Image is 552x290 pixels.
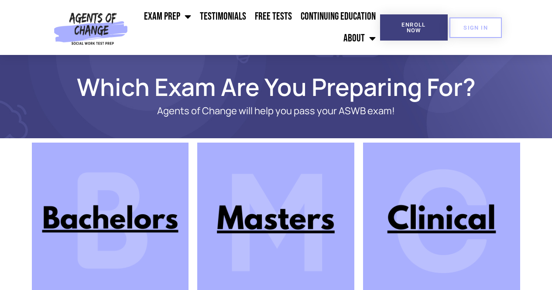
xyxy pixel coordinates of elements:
[27,77,525,97] h1: Which Exam Are You Preparing For?
[380,14,448,41] a: Enroll Now
[463,25,488,31] span: SIGN IN
[296,6,380,27] a: Continuing Education
[250,6,296,27] a: Free Tests
[449,17,502,38] a: SIGN IN
[339,27,380,49] a: About
[62,106,490,116] p: Agents of Change will help you pass your ASWB exam!
[140,6,195,27] a: Exam Prep
[131,6,380,49] nav: Menu
[195,6,250,27] a: Testimonials
[394,22,434,33] span: Enroll Now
